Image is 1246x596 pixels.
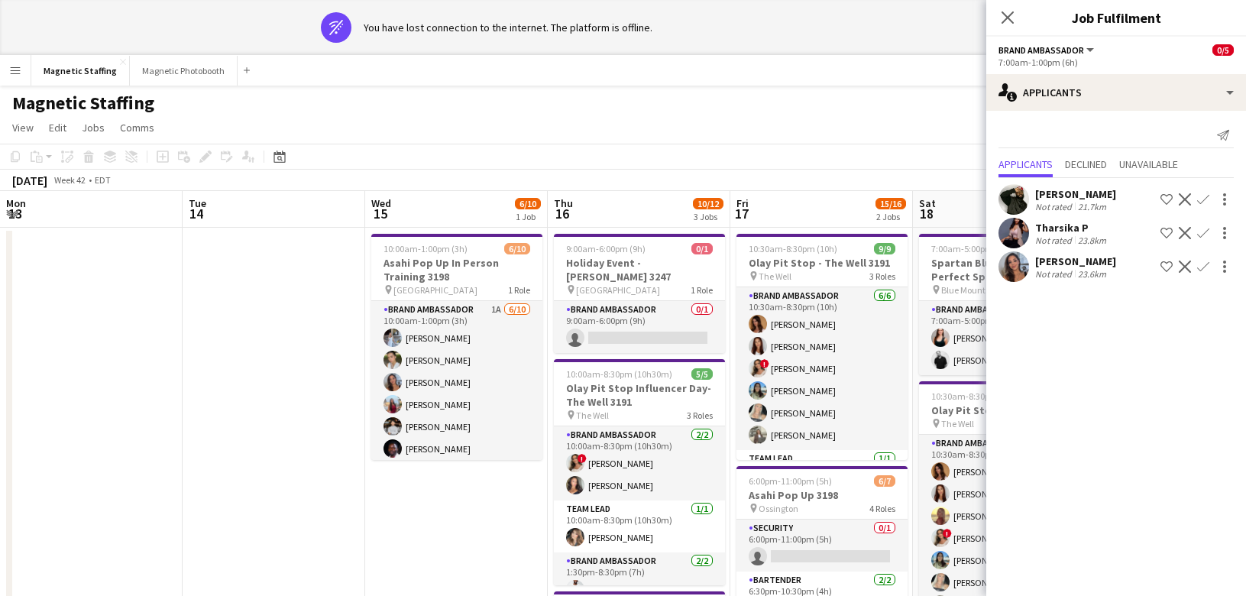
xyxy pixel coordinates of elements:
app-card-role: Security0/16:00pm-11:00pm (5h) [736,520,908,572]
a: Jobs [76,118,111,138]
span: 3 Roles [869,270,895,282]
span: Sat [919,196,936,210]
h3: Olay Pit Stop - The Well 3191 [736,256,908,270]
span: 0/5 [1212,44,1234,56]
div: [PERSON_NAME] [1035,187,1116,201]
span: Week 42 [50,174,89,186]
app-card-role: Team Lead1/1 [736,450,908,502]
div: 23.6km [1075,268,1109,280]
span: Jobs [82,121,105,134]
span: The Well [941,418,974,429]
span: 7:00am-5:00pm (10h) [931,243,1015,254]
div: Applicants [986,74,1246,111]
app-job-card: 7:00am-5:00pm (10h)2/2Spartan Blue Mountain - Perfect Sports Blue Mountain1 RoleBrand Ambassador2... [919,234,1090,375]
div: Not rated [1035,268,1075,280]
h3: Spartan Blue Mountain - Perfect Sports [919,256,1090,283]
a: View [6,118,40,138]
span: Thu [554,196,573,210]
span: The Well [576,410,609,421]
span: 3 Roles [687,410,713,421]
span: [GEOGRAPHIC_DATA] [393,284,477,296]
span: 9:00am-6:00pm (9h) [566,243,646,254]
span: 13 [4,205,26,222]
h3: Olay Pit Stop - The Well 3191 [919,403,1090,417]
span: 6/7 [874,475,895,487]
span: View [12,121,34,134]
span: Declined [1065,159,1107,170]
span: ! [760,359,769,368]
span: 14 [186,205,206,222]
a: Comms [114,118,160,138]
a: Edit [43,118,73,138]
app-job-card: 9:00am-6:00pm (9h)0/1Holiday Event - [PERSON_NAME] 3247 [GEOGRAPHIC_DATA]1 RoleBrand Ambassador0/... [554,234,725,353]
h3: Job Fulfilment [986,8,1246,28]
div: 10:00am-1:00pm (3h)6/10Asahi Pop Up In Person Training 3198 [GEOGRAPHIC_DATA]1 RoleBrand Ambassad... [371,234,542,460]
span: 6/10 [504,243,530,254]
app-card-role: Brand Ambassador1A6/1010:00am-1:00pm (3h)[PERSON_NAME][PERSON_NAME][PERSON_NAME][PERSON_NAME][PER... [371,301,542,552]
span: Mon [6,196,26,210]
div: 2 Jobs [876,211,905,222]
span: 15/16 [875,198,906,209]
span: ! [943,529,952,538]
h3: Holiday Event - [PERSON_NAME] 3247 [554,256,725,283]
app-card-role: Brand Ambassador0/19:00am-6:00pm (9h) [554,301,725,353]
button: Magnetic Photobooth [130,56,238,86]
span: 6/10 [515,198,541,209]
span: 0/1 [691,243,713,254]
div: You have lost connection to the internet. The platform is offline. [364,21,652,34]
div: [DATE] [12,173,47,188]
div: 1 Job [516,211,540,222]
span: Applicants [998,159,1053,170]
span: 4 Roles [869,503,895,514]
span: 16 [552,205,573,222]
button: Brand Ambassador [998,44,1096,56]
h3: Asahi Pop Up 3198 [736,488,908,502]
span: 1 Role [508,284,530,296]
h3: Asahi Pop Up In Person Training 3198 [371,256,542,283]
div: 3 Jobs [694,211,723,222]
span: 18 [917,205,936,222]
app-card-role: Brand Ambassador2/27:00am-5:00pm (10h)[PERSON_NAME][PERSON_NAME] [919,301,1090,375]
span: 17 [734,205,749,222]
span: 9/9 [874,243,895,254]
span: [GEOGRAPHIC_DATA] [576,284,660,296]
span: The Well [759,270,791,282]
h3: Olay Pit Stop Influencer Day- The Well 3191 [554,381,725,409]
span: Unavailable [1119,159,1178,170]
app-card-role: Brand Ambassador2/210:00am-8:30pm (10h30m)![PERSON_NAME][PERSON_NAME] [554,426,725,500]
span: Edit [49,121,66,134]
span: Wed [371,196,391,210]
span: 10:30am-8:30pm (10h) [931,390,1020,402]
span: 10:00am-1:00pm (3h) [384,243,468,254]
span: 5/5 [691,368,713,380]
span: Comms [120,121,154,134]
span: Tue [189,196,206,210]
div: EDT [95,174,111,186]
div: 21.7km [1075,201,1109,212]
span: 1 Role [691,284,713,296]
span: 10:00am-8:30pm (10h30m) [566,368,672,380]
div: 23.8km [1075,235,1109,246]
div: Not rated [1035,201,1075,212]
span: 10:30am-8:30pm (10h) [749,243,837,254]
div: Not rated [1035,235,1075,246]
div: 7:00am-1:00pm (6h) [998,57,1234,68]
span: 6:00pm-11:00pm (5h) [749,475,832,487]
button: Magnetic Staffing [31,56,130,86]
app-job-card: 10:30am-8:30pm (10h)9/9Olay Pit Stop - The Well 3191 The Well3 RolesBrand Ambassador6/610:30am-8:... [736,234,908,460]
div: [PERSON_NAME] [1035,254,1116,268]
h1: Magnetic Staffing [12,92,154,115]
span: 10/12 [693,198,723,209]
span: Fri [736,196,749,210]
span: Brand Ambassador [998,44,1084,56]
app-job-card: 10:00am-8:30pm (10h30m)5/5Olay Pit Stop Influencer Day- The Well 3191 The Well3 RolesBrand Ambass... [554,359,725,585]
span: Blue Mountain [941,284,998,296]
div: Tharsika P [1035,221,1109,235]
span: 15 [369,205,391,222]
app-card-role: Brand Ambassador6/610:30am-8:30pm (10h)[PERSON_NAME][PERSON_NAME]![PERSON_NAME][PERSON_NAME][PERS... [736,287,908,450]
app-card-role: Team Lead1/110:00am-8:30pm (10h30m)[PERSON_NAME] [554,500,725,552]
